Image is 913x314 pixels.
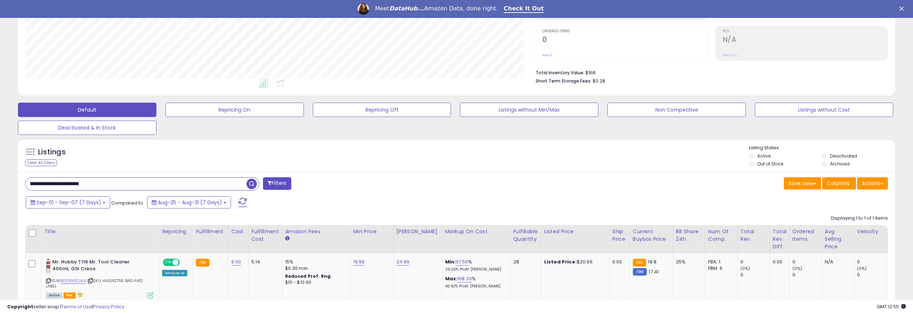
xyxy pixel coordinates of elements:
div: 25% [676,259,700,265]
div: % [445,276,505,289]
h2: N/A [723,36,888,45]
div: Displaying 1 to 1 of 1 items [831,215,888,222]
span: 17.41 [649,268,659,275]
small: (0%) [740,266,750,271]
div: Ship Price [612,228,627,243]
div: Title [44,228,156,235]
a: Terms of Use [61,303,92,310]
small: FBA [633,259,646,267]
div: 0 [792,259,822,265]
div: Clear All Filters [25,159,57,166]
span: All listings currently available for purchase on Amazon [46,292,62,299]
div: Current Buybox Price [633,228,670,243]
a: Privacy Policy [93,303,124,310]
label: Active [757,153,771,159]
label: Deactivated [830,153,857,159]
span: FBA [63,292,76,299]
img: Profile image for Georgie [358,3,369,15]
small: FBA [196,259,209,267]
button: Filters [263,177,291,190]
a: 24.99 [396,258,410,266]
div: BB Share 24h. [676,228,702,243]
div: Markup on Cost [445,228,507,235]
div: $20.96 [544,259,604,265]
h5: Listings [38,147,66,157]
div: Fulfillment [196,228,225,235]
a: 168.33 [457,275,472,282]
div: FBM: 6 [708,265,732,272]
span: Compared to: [111,200,144,206]
div: Repricing [162,228,190,235]
div: Min Price [353,228,390,235]
span: Columns [827,180,850,187]
a: B008KX0JAA [61,278,86,284]
b: Mr. Hobby T116 Mr. Tool Cleaner 400ml, GSI Creos [52,259,140,274]
small: FBM [633,268,647,276]
div: Ordered Items [792,228,819,243]
button: Columns [822,177,856,189]
div: $0.30 min [285,265,345,272]
span: | SKU: HUGNZT116 BAG AND LABEL [46,278,142,289]
span: Ordered Items [542,29,707,33]
small: Prev: N/A [723,53,737,57]
div: Listed Price [544,228,606,235]
div: Amazon Fees [285,228,347,235]
button: Repricing Off [313,103,451,117]
a: 19.99 [353,258,365,266]
button: Listings without Cost [755,103,893,117]
div: Velocity [857,228,883,235]
div: 15% [285,259,345,265]
i: DataHub... [389,5,424,12]
div: Fulfillment Cost [251,228,279,243]
span: OFF [179,259,190,266]
span: Sep-01 - Sep-07 (7 Days) [37,199,101,206]
b: Max: [445,275,458,282]
small: Prev: 0 [542,53,552,57]
div: Total Rev. [740,228,767,243]
div: 0 [740,272,770,278]
div: N/A [825,259,848,265]
button: Listings without Min/Max [460,103,598,117]
a: 97.50 [456,258,468,266]
div: Total Rev. Diff. [773,228,786,250]
h2: 0 [542,36,707,45]
img: 410bMi9OpGL._SL40_.jpg [46,259,51,273]
div: Num of Comp. [708,228,734,243]
div: 28 [513,259,536,265]
p: 40.42% Profit [PERSON_NAME] [445,284,505,289]
span: 2025-09-11 12:55 GMT [877,303,906,310]
div: 0 [792,272,822,278]
button: Repricing On [165,103,304,117]
div: ASIN: [46,259,154,297]
small: Amazon Fees. [285,235,290,242]
div: 0 [740,259,770,265]
span: 18.8 [648,258,656,265]
p: Listing States: [749,145,895,151]
span: $0.28 [593,78,605,84]
b: Short Term Storage Fees: [536,78,592,84]
small: (0%) [792,266,803,271]
div: $10 - $10.90 [285,280,345,286]
label: Archived [830,161,850,167]
div: seller snap | | [7,304,124,310]
label: Out of Stock [757,161,783,167]
a: 6.00 [231,258,241,266]
div: 5.14 [251,259,277,265]
span: ROI [723,29,888,33]
div: Cost [231,228,245,235]
b: Reduced Prof. Rng. [285,273,332,279]
button: Sep-01 - Sep-07 (7 Days) [26,196,110,208]
b: Min: [445,258,456,265]
div: 0.00 [773,259,784,265]
div: 0 [857,259,886,265]
li: $168 [536,68,883,76]
span: Aug-25 - Aug-31 (7 Days) [158,199,222,206]
div: % [445,259,505,272]
i: hazardous material [76,292,83,297]
div: Amazon AI [162,270,187,276]
b: Listed Price: [544,258,577,265]
strong: Copyright [7,303,33,310]
div: Meet Amazon Data, done right. [375,5,498,12]
button: Default [18,103,156,117]
th: The percentage added to the cost of goods (COGS) that forms the calculator for Min & Max prices. [442,225,510,253]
